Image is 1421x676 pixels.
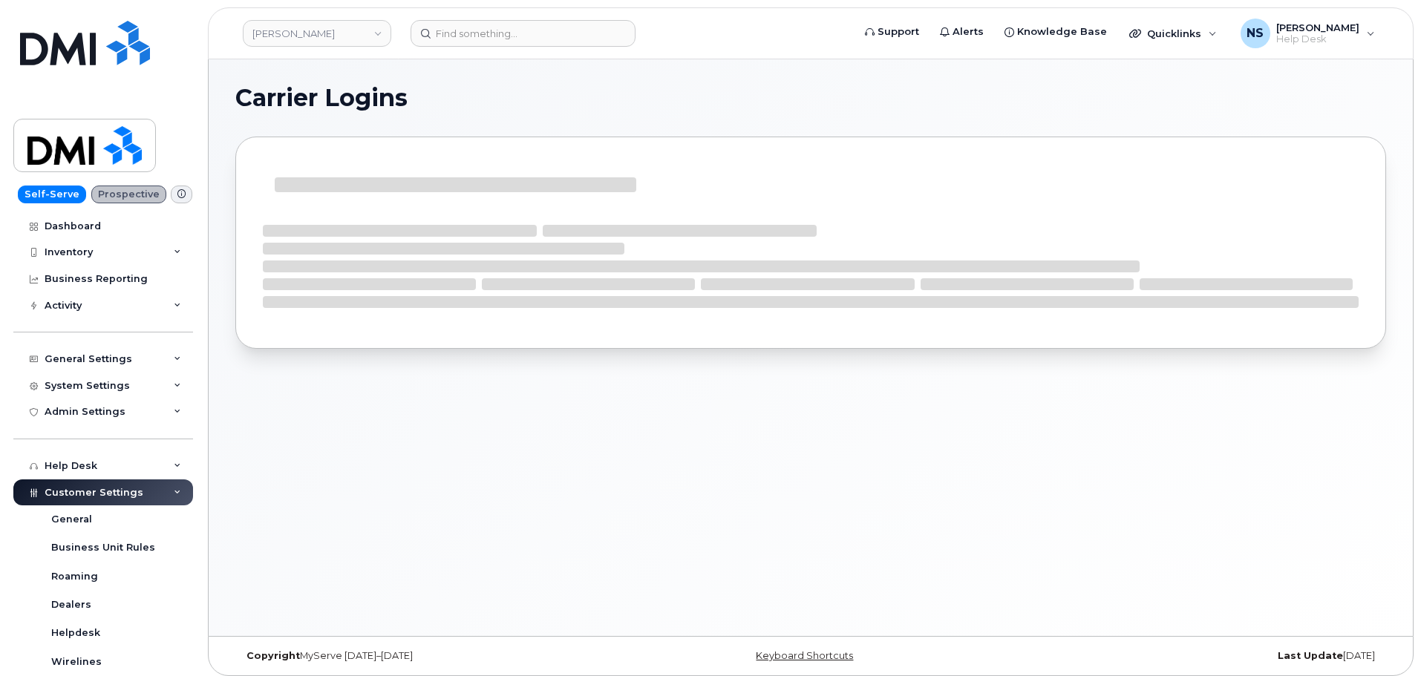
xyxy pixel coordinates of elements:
div: [DATE] [1002,650,1386,662]
span: Carrier Logins [235,87,408,109]
a: Keyboard Shortcuts [756,650,853,661]
strong: Last Update [1278,650,1343,661]
div: MyServe [DATE]–[DATE] [235,650,619,662]
strong: Copyright [246,650,300,661]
